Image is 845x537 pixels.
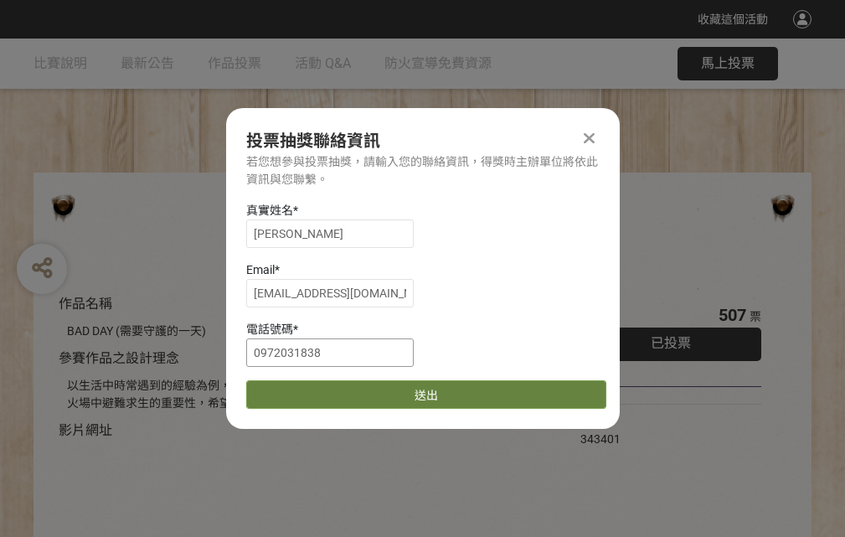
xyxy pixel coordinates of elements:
span: 收藏這個活動 [698,13,768,26]
span: 票 [750,310,761,323]
a: 活動 Q&A [295,39,351,89]
span: 已投票 [651,335,691,351]
span: 活動 Q&A [295,55,351,71]
div: 投票抽獎聯絡資訊 [246,128,600,153]
a: 防火宣導免費資源 [384,39,492,89]
a: 最新公告 [121,39,174,89]
span: 電話號碼 [246,323,293,336]
span: 比賽說明 [33,55,87,71]
div: 若您想參與投票抽獎，請輸入您的聯絡資訊，得獎時主辦單位將依此資訊與您聯繫。 [246,153,600,188]
iframe: Facebook Share [625,413,708,430]
div: 以生活中時常遇到的經驗為例，透過對比的方式宣傳住宅用火災警報器、家庭逃生計畫及火場中避難求生的重要性，希望透過趣味的短影音讓更多人認識到更多的防火觀念。 [67,377,530,412]
span: 馬上投票 [701,55,755,71]
span: 最新公告 [121,55,174,71]
a: 作品投票 [208,39,261,89]
button: 馬上投票 [678,47,778,80]
span: Email [246,263,275,276]
span: 防火宣導免費資源 [384,55,492,71]
span: 作品名稱 [59,296,112,312]
a: 比賽說明 [33,39,87,89]
span: 作品投票 [208,55,261,71]
span: 參賽作品之設計理念 [59,350,179,366]
span: 真實姓名 [246,204,293,217]
span: 影片網址 [59,422,112,438]
span: 507 [719,305,746,325]
div: BAD DAY (需要守護的一天) [67,323,530,340]
button: 送出 [246,380,606,409]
